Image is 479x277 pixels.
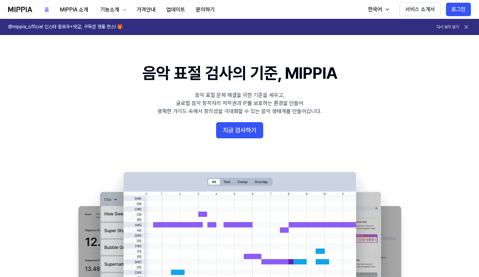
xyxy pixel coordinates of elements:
[191,3,220,16] button: 문의하기
[142,62,337,84] h1: 음악 표절 검사의 기준, MIPPIA
[400,3,441,16] button: 서비스 소개서
[99,6,121,14] div: 기능소개
[446,3,471,16] button: 로그인
[161,3,191,16] button: 업데이트
[161,0,191,19] a: 업데이트
[55,3,94,16] button: MIPPIA 소개
[437,24,459,30] button: 다시 보지 않기
[39,3,55,16] button: 홈
[94,3,131,16] button: 기능소개
[131,3,161,16] button: 가격안내
[39,0,55,19] a: 홈
[8,24,123,30] h1: @mippia_official 인스타 팔로우+댓글, 구독권 경품 찬스! 🎁
[367,5,383,13] div: 한국어
[216,122,263,138] button: 지금 검사하기
[8,7,32,12] img: logo
[361,3,394,16] button: 한국어
[158,91,322,115] div: 음악 표절 문제 해결을 위한 기준을 세우고, 글로벌 음악 창작자의 저작권과 IP를 보호하는 환경을 만들어 명확한 가이드 속에서 창의성을 극대화할 수 있는 음악 생태계를 만들어...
